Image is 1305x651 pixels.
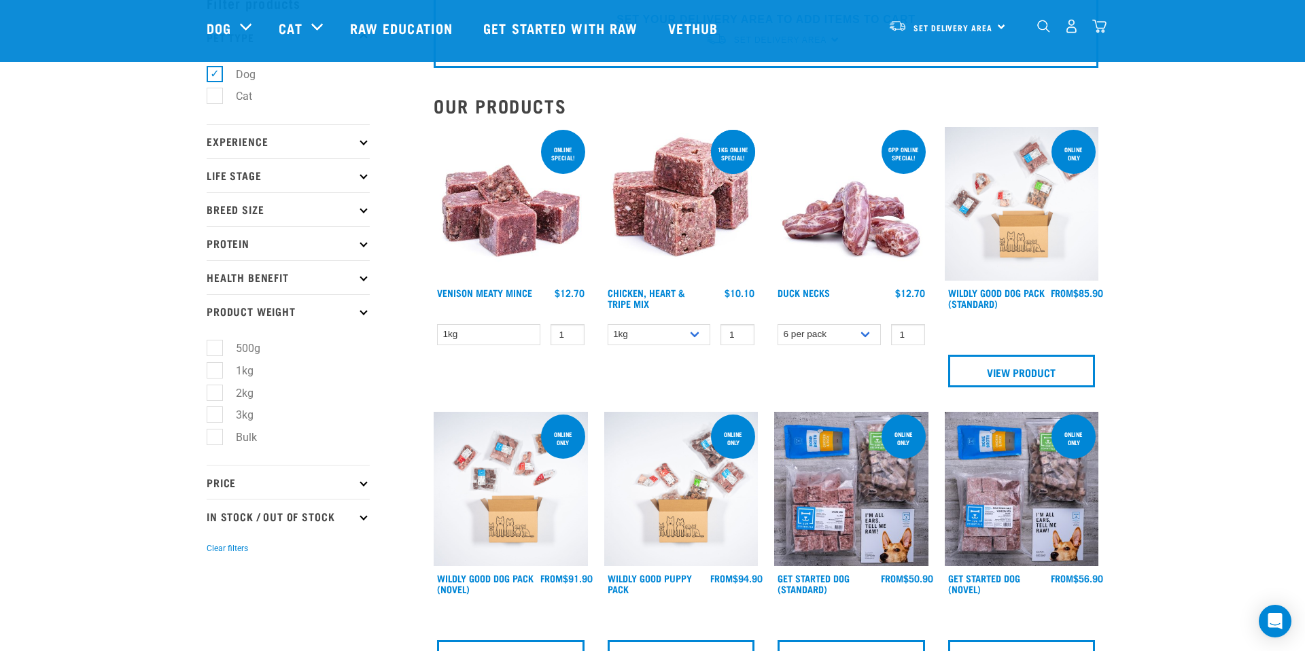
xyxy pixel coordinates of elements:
label: Cat [214,88,258,105]
div: Open Intercom Messenger [1259,605,1291,637]
a: Vethub [655,1,735,55]
a: Venison Meaty Mince [437,290,532,295]
div: $94.90 [710,573,763,584]
input: 1 [720,324,754,345]
a: Get Started Dog (Standard) [778,576,850,591]
a: Dog [207,18,231,38]
img: Pile Of Duck Necks For Pets [774,127,928,281]
img: home-icon-1@2x.png [1037,20,1050,33]
div: online only [882,424,926,453]
div: $91.90 [540,573,593,584]
p: Product Weight [207,294,370,328]
div: $10.10 [725,287,754,298]
span: FROM [881,576,903,580]
p: In Stock / Out Of Stock [207,499,370,533]
div: Online Only [541,424,585,453]
div: Online Only [711,424,755,453]
a: Raw Education [336,1,470,55]
input: 1 [551,324,585,345]
div: $56.90 [1051,573,1103,584]
div: Online Only [1051,139,1096,168]
div: online only [1051,424,1096,453]
h2: Our Products [434,95,1098,116]
img: user.png [1064,19,1079,33]
img: van-moving.png [888,20,907,32]
div: $12.70 [895,287,925,298]
label: 2kg [214,385,259,402]
p: Life Stage [207,158,370,192]
img: NSP Dog Standard Update [774,412,928,566]
img: Dog Novel 0 2sec [434,412,588,566]
a: Chicken, Heart & Tripe Mix [608,290,685,306]
label: Dog [214,66,261,83]
a: Wildly Good Puppy Pack [608,576,692,591]
p: Price [207,465,370,499]
span: FROM [1051,290,1073,295]
label: 3kg [214,406,259,423]
div: 6pp online special! [882,139,926,168]
a: Duck Necks [778,290,830,295]
img: 1062 Chicken Heart Tripe Mix 01 [604,127,759,281]
p: Experience [207,124,370,158]
img: Dog 0 2sec [945,127,1099,281]
div: $85.90 [1051,287,1103,298]
a: Cat [279,18,302,38]
p: Protein [207,226,370,260]
span: FROM [1051,576,1073,580]
a: Wildly Good Dog Pack (Standard) [948,290,1045,306]
div: ONLINE SPECIAL! [541,139,585,168]
span: Set Delivery Area [913,25,992,30]
label: 500g [214,340,266,357]
input: 1 [891,324,925,345]
p: Health Benefit [207,260,370,294]
label: Bulk [214,429,262,446]
img: NSP Dog Novel Update [945,412,1099,566]
span: FROM [540,576,563,580]
img: home-icon@2x.png [1092,19,1107,33]
div: 1kg online special! [711,139,755,168]
p: Breed Size [207,192,370,226]
div: $12.70 [555,287,585,298]
img: Puppy 0 2sec [604,412,759,566]
img: 1117 Venison Meat Mince 01 [434,127,588,281]
a: Get started with Raw [470,1,655,55]
span: FROM [710,576,733,580]
a: View Product [948,355,1096,387]
a: Get Started Dog (Novel) [948,576,1020,591]
div: $50.90 [881,573,933,584]
button: Clear filters [207,542,248,555]
a: Wildly Good Dog Pack (Novel) [437,576,534,591]
label: 1kg [214,362,259,379]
